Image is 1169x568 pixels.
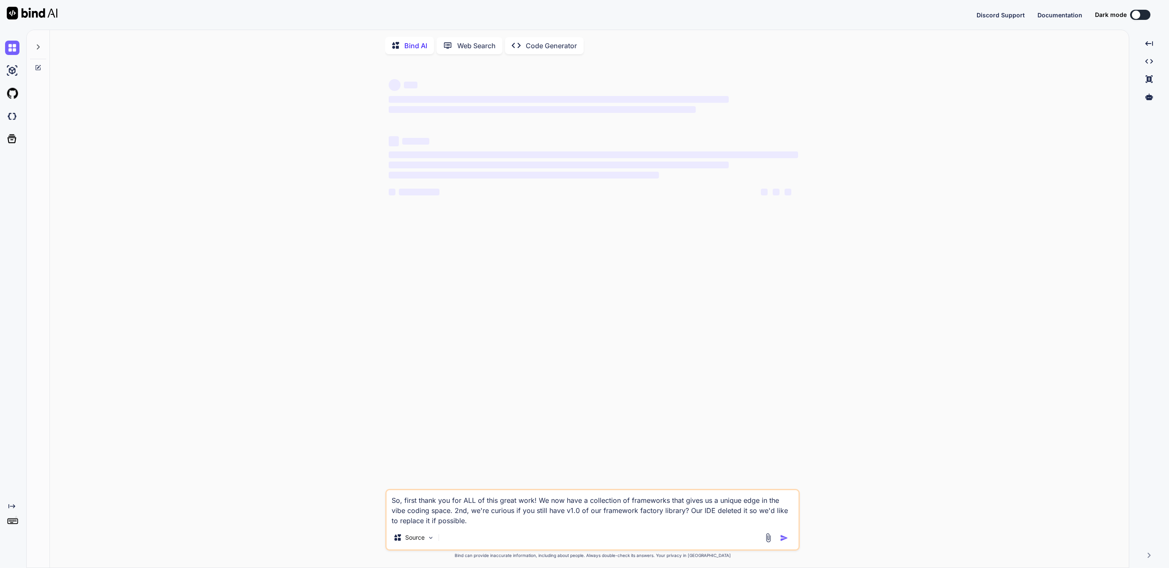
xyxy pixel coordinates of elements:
[389,79,401,91] span: ‌
[7,7,58,19] img: Bind AI
[5,109,19,123] img: darkCloudIdeIcon
[387,490,799,526] textarea: So, first thank you for ALL of this great work! We now have a collection of frameworks that gives...
[389,96,728,103] span: ‌
[404,41,427,51] p: Bind AI
[427,534,434,541] img: Pick Models
[399,189,439,195] span: ‌
[526,41,577,51] p: Code Generator
[977,11,1025,19] button: Discord Support
[780,534,788,542] img: icon
[404,82,417,88] span: ‌
[405,533,425,542] p: Source
[5,63,19,78] img: ai-studio
[1095,11,1127,19] span: Dark mode
[389,172,659,178] span: ‌
[5,41,19,55] img: chat
[1037,11,1082,19] button: Documentation
[389,151,798,158] span: ‌
[5,86,19,101] img: githubLight
[385,552,800,559] p: Bind can provide inaccurate information, including about people. Always double-check its answers....
[389,136,399,146] span: ‌
[389,189,395,195] span: ‌
[402,138,429,145] span: ‌
[773,189,779,195] span: ‌
[389,106,696,113] span: ‌
[785,189,791,195] span: ‌
[763,533,773,543] img: attachment
[389,162,728,168] span: ‌
[761,189,768,195] span: ‌
[457,41,496,51] p: Web Search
